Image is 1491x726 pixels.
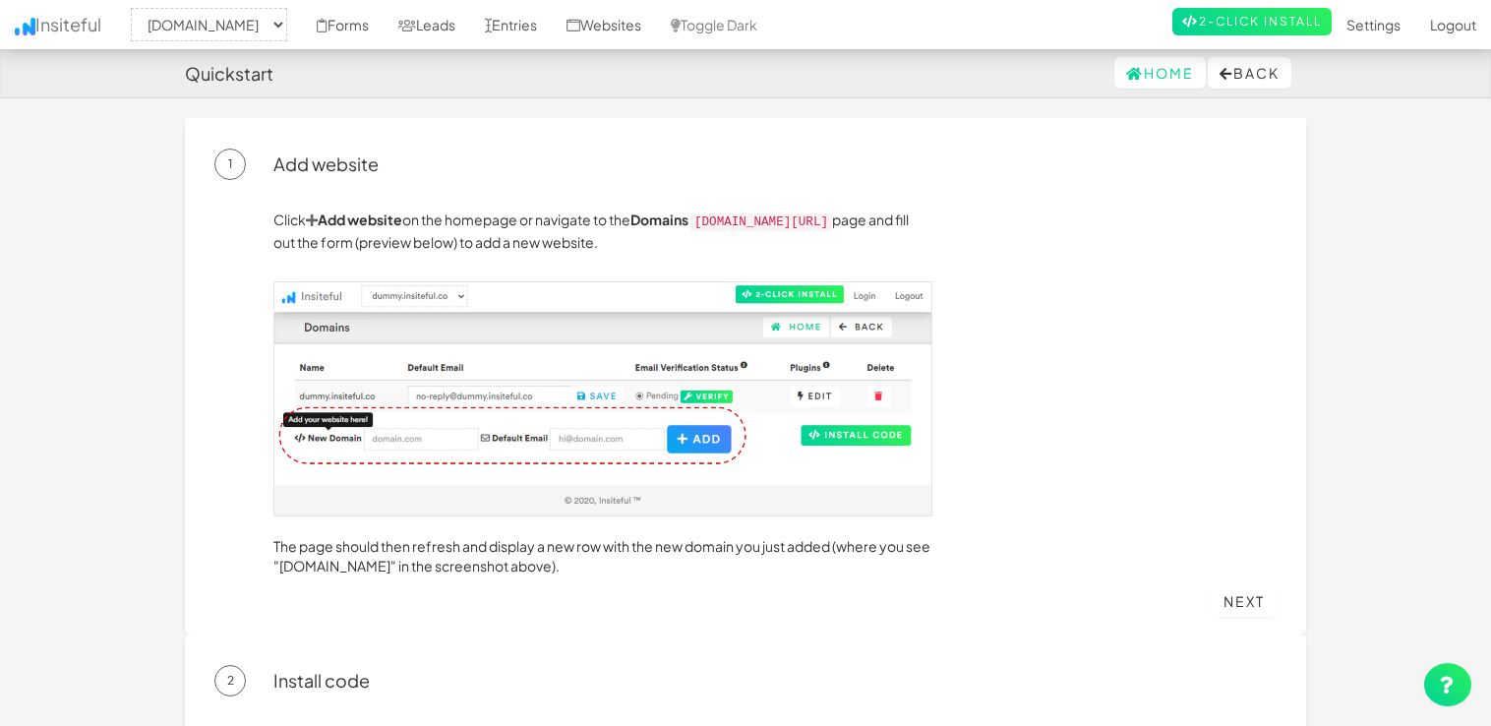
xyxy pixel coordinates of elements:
[15,18,35,35] img: icon.png
[214,665,246,696] span: 2
[690,213,832,231] code: [DOMAIN_NAME][URL]
[214,149,246,180] span: 1
[273,669,370,692] a: Install code
[630,211,688,228] a: Domains
[273,152,379,175] a: Add website
[306,211,402,228] a: Add website
[1114,57,1206,89] a: Home
[1212,585,1277,617] a: Next
[273,281,932,516] img: add-domain.jpg
[273,536,932,575] p: The page should then refresh and display a new row with the new domain you just added (where you ...
[1208,57,1291,89] button: Back
[185,64,273,84] h4: Quickstart
[273,210,932,252] p: Click on the homepage or navigate to the page and fill out the form (preview below) to add a new ...
[1172,8,1332,35] a: 2-Click Install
